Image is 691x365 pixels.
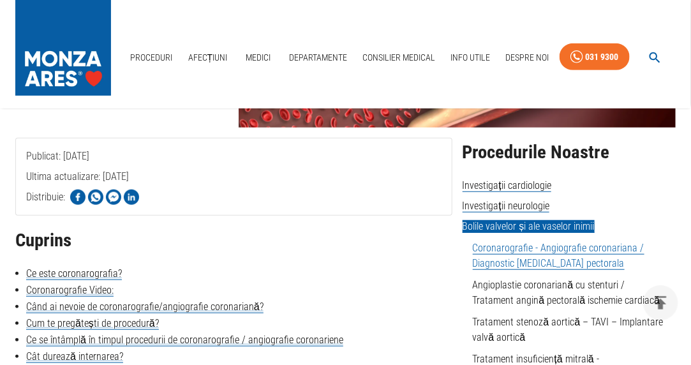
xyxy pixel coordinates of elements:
a: Tratament stenoză aortică – TAVI – Implantare valvă aortică [473,316,664,343]
button: delete [643,285,678,320]
img: Share on Facebook Messenger [106,190,121,205]
a: Când ai nevoie de coronarografie/angiografie coronariană? [26,301,264,313]
a: Coronarografie Video: [26,284,114,297]
img: Share on LinkedIn [124,190,139,205]
a: Angioplastie coronariană cu stenturi / Tratament angină pectorală ischemie cardiacă [473,279,660,306]
a: Info Utile [445,45,495,71]
p: Distribuie: [26,190,65,205]
a: Proceduri [126,45,178,71]
a: Cât durează internarea? [26,350,123,363]
h2: Procedurile Noastre [463,142,676,163]
a: Ce se întâmplă în timpul procedurii de coronarografie / angiografie coronariene [26,334,343,346]
a: Departamente [284,45,352,71]
span: Ultima actualizare: [DATE] [26,170,129,234]
a: Cum te pregătești de procedură? [26,317,159,330]
a: Consilier Medical [357,45,440,71]
span: Bolile valvelor și ale vaselor inimii [463,220,595,233]
a: Coronarografie - Angiografie coronariana / Diagnostic [MEDICAL_DATA] pectorala [473,242,644,270]
div: 031 9300 [586,49,619,65]
a: Afecțiuni [183,45,233,71]
span: Investigații neurologie [463,200,549,212]
a: Medici [238,45,279,71]
a: 031 9300 [560,43,630,71]
span: Investigații cardiologie [463,179,551,192]
span: Publicat: [DATE] [26,150,89,213]
img: Share on Facebook [70,190,85,205]
img: Share on WhatsApp [88,190,103,205]
h2: Cuprins [15,230,452,251]
a: Ce este coronarografia? [26,267,122,280]
a: Despre Noi [500,45,554,71]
